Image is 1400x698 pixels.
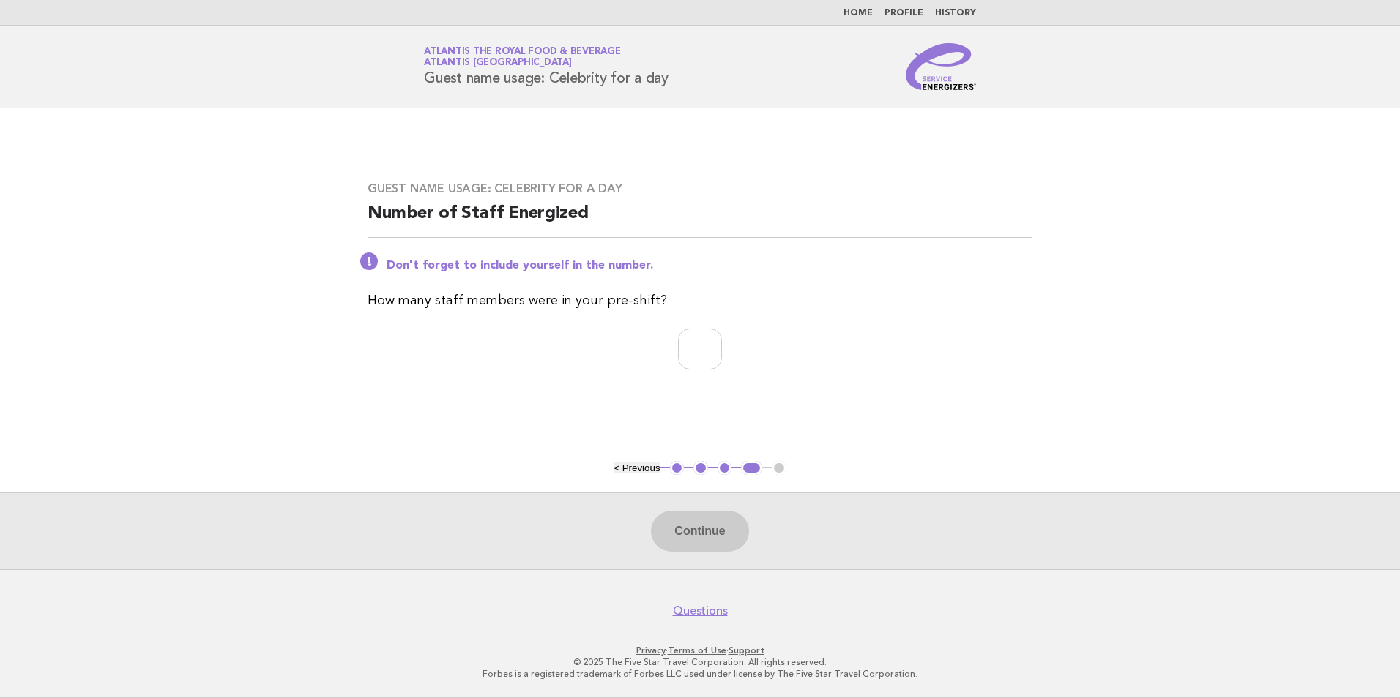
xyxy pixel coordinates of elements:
[252,668,1148,680] p: Forbes is a registered trademark of Forbes LLC used under license by The Five Star Travel Corpora...
[729,645,764,656] a: Support
[636,645,666,656] a: Privacy
[424,48,669,86] h1: Guest name usage: Celebrity for a day
[906,43,976,90] img: Service Energizers
[693,461,708,476] button: 2
[387,258,1032,273] p: Don't forget to include yourself in the number.
[673,604,728,618] a: Questions
[424,59,572,68] span: Atlantis [GEOGRAPHIC_DATA]
[252,656,1148,668] p: © 2025 The Five Star Travel Corporation. All rights reserved.
[368,290,1032,311] p: How many staff members were in your pre-shift?
[935,9,976,18] a: History
[252,645,1148,656] p: · ·
[668,645,726,656] a: Terms of Use
[614,462,660,473] button: < Previous
[885,9,923,18] a: Profile
[424,47,621,67] a: Atlantis the Royal Food & BeverageAtlantis [GEOGRAPHIC_DATA]
[718,461,732,476] button: 3
[844,9,873,18] a: Home
[368,202,1032,238] h2: Number of Staff Energized
[670,461,685,476] button: 1
[741,461,762,476] button: 4
[368,181,1032,196] h3: Guest name usage: Celebrity for a day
